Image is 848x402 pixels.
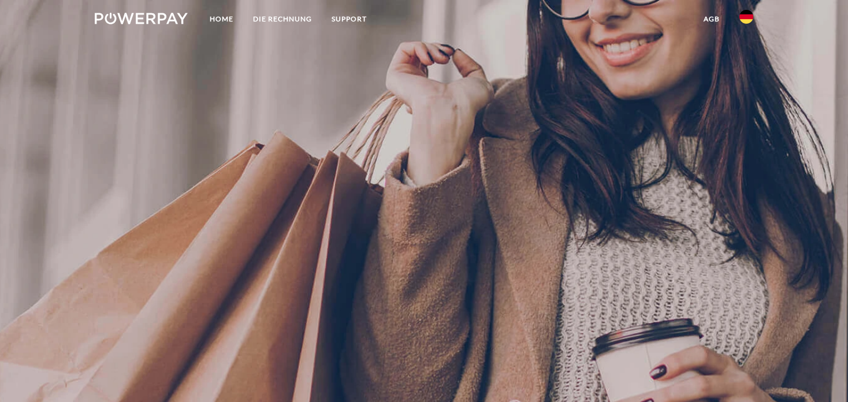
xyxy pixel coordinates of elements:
[322,9,377,29] a: SUPPORT
[200,9,243,29] a: Home
[243,9,322,29] a: DIE RECHNUNG
[739,10,753,24] img: de
[95,13,188,24] img: logo-powerpay-white.svg
[694,9,730,29] a: agb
